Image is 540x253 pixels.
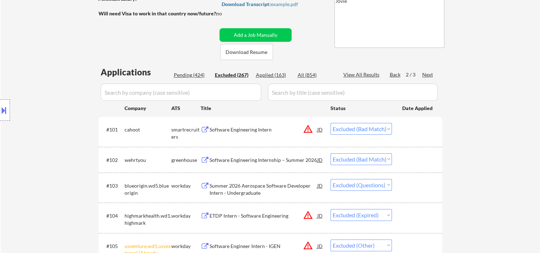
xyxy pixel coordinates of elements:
[106,243,119,250] div: #105
[210,157,317,164] div: Software Engineering Internship – Summer 2026
[106,182,119,189] div: #103
[125,182,171,196] div: blueorigin.wd5.blueorigin
[317,123,324,136] div: JD
[171,243,201,250] div: workday
[317,179,324,192] div: JD
[390,71,401,78] div: Back
[256,71,292,79] div: Applied (163)
[216,10,237,17] div: no
[106,212,119,219] div: #104
[222,1,271,7] strong: Download Transcript:
[210,182,317,196] div: Summer 2026 Aerospace Software Developer Intern - Undergraduate
[303,240,313,250] button: warning_amber
[171,157,201,164] div: greenhouse
[171,212,201,219] div: workday
[268,84,438,101] input: Search by title (case sensitive)
[210,212,317,219] div: ETDP Intern - Software Engineering
[298,71,333,79] div: All (854)
[210,126,317,133] div: Software Engineering Intern
[402,105,434,112] div: Date Applied
[343,71,382,78] div: View All Results
[125,157,171,164] div: wehrtyou
[99,10,217,16] strong: Will need Visa to work in that country now/future?:
[220,44,273,60] button: Download Resume
[406,71,422,78] div: 2 / 3
[201,105,324,112] div: Title
[125,126,171,133] div: cahoot
[222,2,321,7] div: example.pdf
[317,153,324,166] div: JD
[125,105,171,112] div: Company
[125,212,171,226] div: highmarkhealth.wd1.highmark
[303,124,313,134] button: warning_amber
[101,84,261,101] input: Search by company (case sensitive)
[219,28,292,42] button: Add a Job Manually
[171,182,201,189] div: workday
[215,71,251,79] div: Excluded (267)
[303,210,313,220] button: warning_amber
[222,1,321,9] a: Download Transcript:example.pdf
[422,71,434,78] div: Next
[317,209,324,222] div: JD
[210,243,317,250] div: Software Engineer Intern - IGEN
[171,126,201,140] div: smartrecruiters
[101,68,171,76] div: Applications
[317,239,324,252] div: JD
[330,101,392,114] div: Status
[171,105,201,112] div: ATS
[174,71,210,79] div: Pending (424)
